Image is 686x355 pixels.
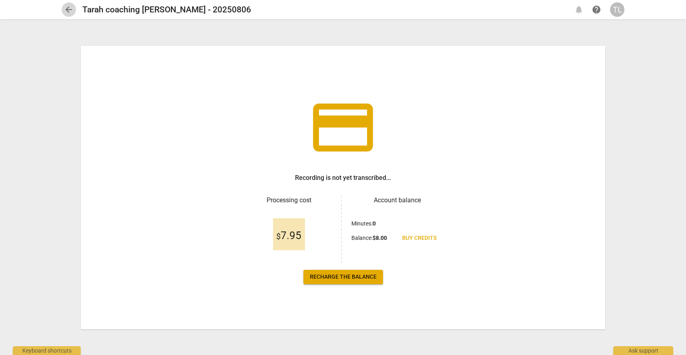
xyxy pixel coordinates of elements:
div: Ask support [613,346,673,355]
button: TL [610,2,624,17]
span: $ [276,231,281,241]
span: 7.95 [276,230,301,242]
span: credit_card [307,92,379,164]
h3: Recording is not yet transcribed... [295,173,391,183]
div: Keyboard shortcuts [13,346,81,355]
p: Balance : [351,234,387,242]
p: Minutes : [351,219,376,228]
b: $ 8.00 [373,235,387,241]
a: Buy credits [396,231,443,245]
h3: Processing cost [243,195,335,205]
span: help [592,5,601,14]
h3: Account balance [351,195,443,205]
a: Recharge the balance [303,270,383,284]
b: 0 [373,220,376,227]
h2: Tarah coaching [PERSON_NAME] - 20250806 [82,5,251,15]
a: Help [589,2,604,17]
span: Recharge the balance [310,273,377,281]
span: Buy credits [402,234,437,242]
span: arrow_back [64,5,74,14]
